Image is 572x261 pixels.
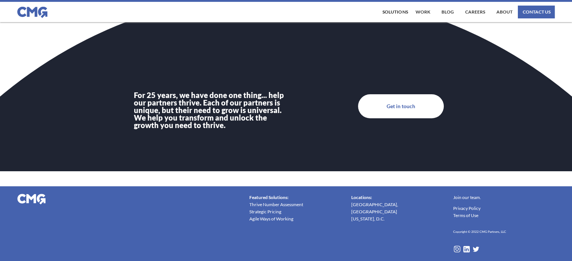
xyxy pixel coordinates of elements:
[249,201,303,208] a: Thrive Number Assessment
[494,6,514,18] a: About
[358,94,444,118] a: Get in touch
[453,212,478,219] a: Terms of Use
[453,194,481,201] a: Join our team.
[472,245,480,253] img: twitter icon in white
[17,194,46,204] img: CMG logo in white
[351,194,372,201] div: Locations:
[453,245,461,253] img: instagram icon in white
[463,6,487,18] a: Careers
[134,91,329,129] h2: For 25 years, we have done one thing... help our partners thrive. Each of our partners is unique,...
[382,10,408,14] div: Solutions
[413,6,432,18] a: work
[453,205,480,212] a: Privacy Policy
[351,215,384,222] a: [US_STATE], D.C.
[351,201,444,215] a: [GEOGRAPHIC_DATA], [GEOGRAPHIC_DATA]
[463,245,470,253] img: LinkedIn icon in white
[439,6,455,18] a: Blog
[249,208,281,215] a: Strategic Pricing
[17,7,47,18] img: CMG logo in blue.
[249,215,293,222] a: Agile Ways of Working
[453,228,506,235] h6: Copyright © 2022 CMG Partners, LLC
[249,194,288,201] div: Featured Solutions:
[522,10,550,14] div: contact us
